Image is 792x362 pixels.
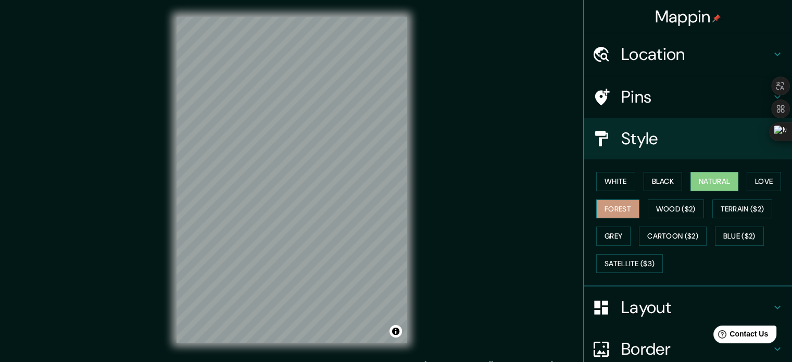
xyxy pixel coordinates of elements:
[596,172,635,191] button: White
[621,297,771,318] h4: Layout
[584,286,792,328] div: Layout
[596,254,663,273] button: Satellite ($3)
[690,172,738,191] button: Natural
[584,118,792,159] div: Style
[584,33,792,75] div: Location
[621,86,771,107] h4: Pins
[699,321,781,351] iframe: Help widget launcher
[712,14,721,22] img: pin-icon.png
[621,128,771,149] h4: Style
[621,44,771,65] h4: Location
[621,339,771,359] h4: Border
[596,199,639,219] button: Forest
[655,6,721,27] h4: Mappin
[389,325,402,338] button: Toggle attribution
[639,227,707,246] button: Cartoon ($2)
[712,199,773,219] button: Terrain ($2)
[177,17,407,343] canvas: Map
[648,199,704,219] button: Wood ($2)
[644,172,683,191] button: Black
[747,172,781,191] button: Love
[596,227,631,246] button: Grey
[715,227,764,246] button: Blue ($2)
[584,76,792,118] div: Pins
